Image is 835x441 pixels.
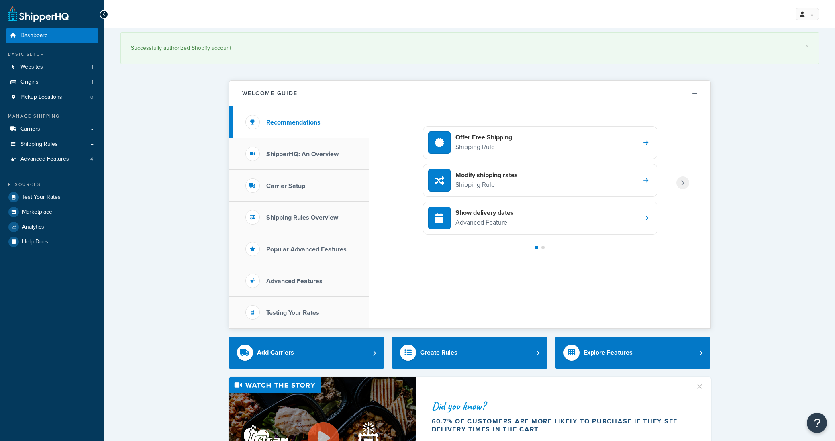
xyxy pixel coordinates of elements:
[20,79,39,86] span: Origins
[92,64,93,71] span: 1
[6,51,98,58] div: Basic Setup
[455,217,514,228] p: Advanced Feature
[6,28,98,43] a: Dashboard
[555,337,711,369] a: Explore Features
[6,190,98,204] a: Test Your Rates
[455,142,512,152] p: Shipping Rule
[20,141,58,148] span: Shipping Rules
[455,180,518,190] p: Shipping Rule
[90,94,93,101] span: 0
[22,209,52,216] span: Marketplace
[6,152,98,167] li: Advanced Features
[6,181,98,188] div: Resources
[257,347,294,358] div: Add Carriers
[455,171,518,180] h4: Modify shipping rates
[6,235,98,249] a: Help Docs
[20,32,48,39] span: Dashboard
[22,239,48,245] span: Help Docs
[432,417,686,433] div: 60.7% of customers are more likely to purchase if they see delivery times in the cart
[6,90,98,105] a: Pickup Locations0
[229,337,384,369] a: Add Carriers
[266,182,305,190] h3: Carrier Setup
[807,413,827,433] button: Open Resource Center
[6,122,98,137] a: Carriers
[92,79,93,86] span: 1
[392,337,547,369] a: Create Rules
[266,278,323,285] h3: Advanced Features
[266,309,319,316] h3: Testing Your Rates
[22,194,61,201] span: Test Your Rates
[6,90,98,105] li: Pickup Locations
[6,75,98,90] li: Origins
[266,214,338,221] h3: Shipping Rules Overview
[455,208,514,217] h4: Show delivery dates
[6,205,98,219] a: Marketplace
[266,246,347,253] h3: Popular Advanced Features
[6,60,98,75] li: Websites
[584,347,633,358] div: Explore Features
[20,64,43,71] span: Websites
[6,113,98,120] div: Manage Shipping
[6,220,98,234] a: Analytics
[20,156,69,163] span: Advanced Features
[20,126,40,133] span: Carriers
[131,43,808,54] div: Successfully authorized Shopify account
[420,347,457,358] div: Create Rules
[455,133,512,142] h4: Offer Free Shipping
[266,151,339,158] h3: ShipperHQ: An Overview
[432,400,686,412] div: Did you know?
[805,43,808,49] a: ×
[22,224,44,231] span: Analytics
[6,137,98,152] a: Shipping Rules
[6,152,98,167] a: Advanced Features4
[20,94,62,101] span: Pickup Locations
[266,119,321,126] h3: Recommendations
[242,90,298,96] h2: Welcome Guide
[90,156,93,163] span: 4
[229,81,710,106] button: Welcome Guide
[6,75,98,90] a: Origins1
[6,60,98,75] a: Websites1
